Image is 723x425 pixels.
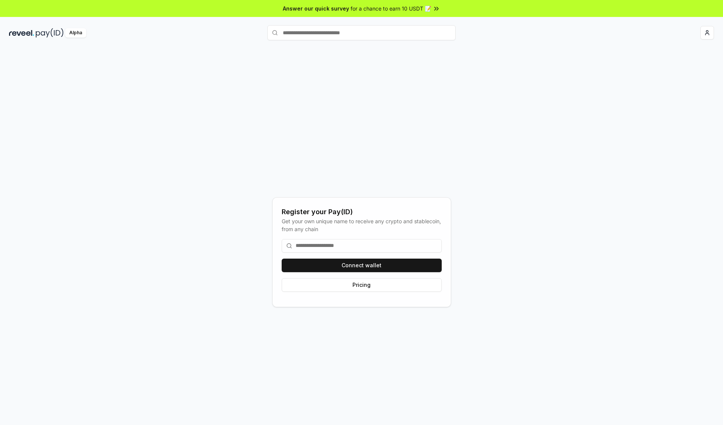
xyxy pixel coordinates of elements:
img: pay_id [36,28,64,38]
span: for a chance to earn 10 USDT 📝 [351,5,431,12]
img: reveel_dark [9,28,34,38]
button: Connect wallet [282,259,442,272]
div: Alpha [65,28,86,38]
button: Pricing [282,278,442,292]
span: Answer our quick survey [283,5,349,12]
div: Get your own unique name to receive any crypto and stablecoin, from any chain [282,217,442,233]
div: Register your Pay(ID) [282,207,442,217]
